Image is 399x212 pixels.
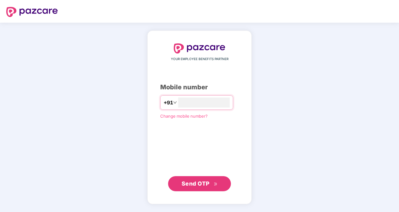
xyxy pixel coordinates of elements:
[164,99,173,107] span: +91
[182,180,210,187] span: Send OTP
[174,43,225,53] img: logo
[173,101,177,104] span: down
[6,7,58,17] img: logo
[160,82,239,92] div: Mobile number
[160,114,208,119] a: Change mobile number?
[168,176,231,191] button: Send OTPdouble-right
[214,182,218,186] span: double-right
[171,57,228,62] span: YOUR EMPLOYEE BENEFITS PARTNER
